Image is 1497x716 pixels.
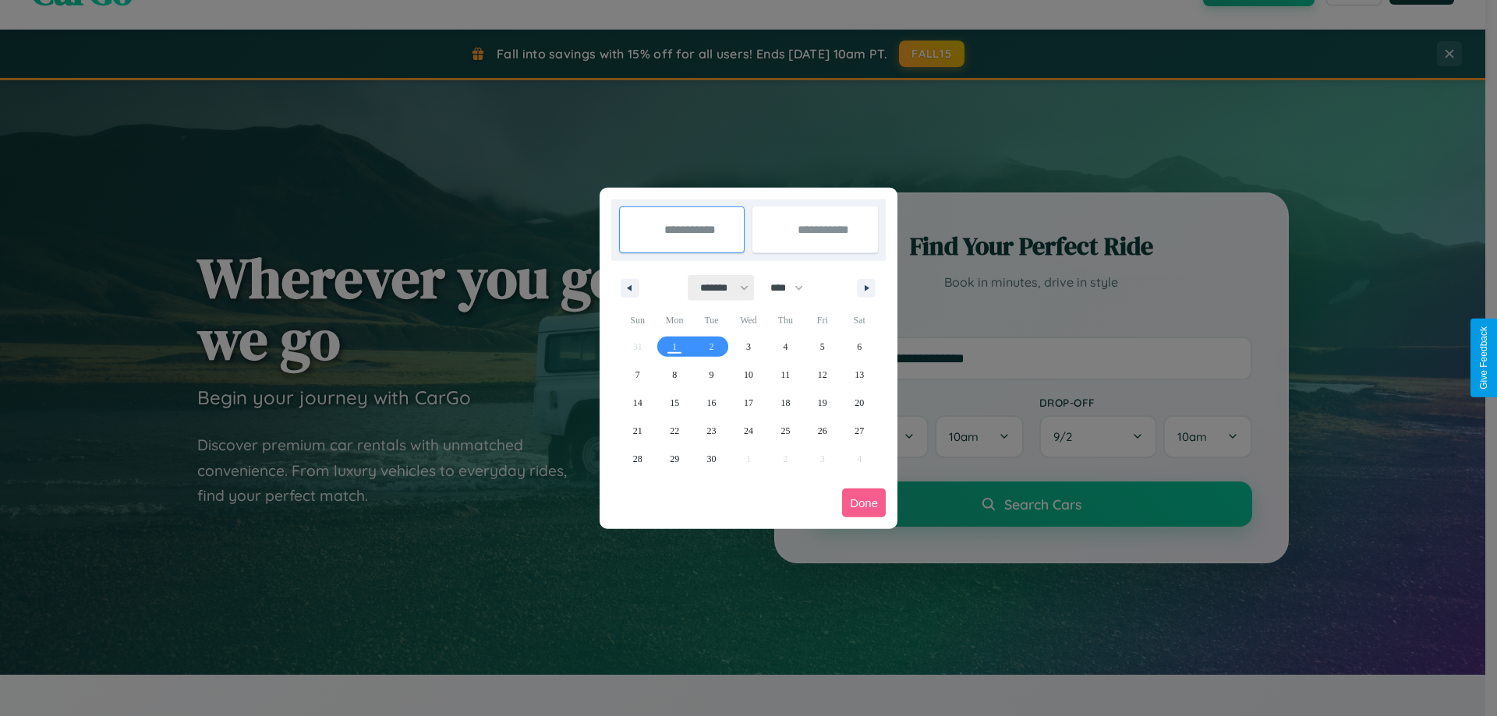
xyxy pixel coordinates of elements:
span: 26 [818,417,827,445]
span: 11 [781,361,791,389]
button: 30 [693,445,730,473]
button: 4 [767,333,804,361]
button: 2 [693,333,730,361]
button: 5 [804,333,841,361]
button: 1 [656,333,692,361]
button: 18 [767,389,804,417]
span: Thu [767,308,804,333]
span: 30 [707,445,717,473]
button: 16 [693,389,730,417]
span: 9 [710,361,714,389]
button: 23 [693,417,730,445]
span: 17 [744,389,753,417]
button: 14 [619,389,656,417]
span: 1 [672,333,677,361]
button: 13 [841,361,878,389]
span: 23 [707,417,717,445]
button: 20 [841,389,878,417]
span: 10 [744,361,753,389]
span: Fri [804,308,841,333]
span: 4 [783,333,787,361]
span: 24 [744,417,753,445]
span: 15 [670,389,679,417]
span: 5 [820,333,825,361]
button: 24 [730,417,766,445]
span: 25 [780,417,790,445]
span: 7 [635,361,640,389]
button: Done [842,489,886,517]
button: 3 [730,333,766,361]
span: Wed [730,308,766,333]
span: Tue [693,308,730,333]
span: 3 [746,333,751,361]
span: 19 [818,389,827,417]
span: 2 [710,333,714,361]
button: 12 [804,361,841,389]
span: 21 [633,417,642,445]
span: 28 [633,445,642,473]
button: 17 [730,389,766,417]
button: 21 [619,417,656,445]
button: 8 [656,361,692,389]
button: 29 [656,445,692,473]
span: 29 [670,445,679,473]
span: 12 [818,361,827,389]
button: 28 [619,445,656,473]
button: 25 [767,417,804,445]
button: 9 [693,361,730,389]
span: 8 [672,361,677,389]
div: Give Feedback [1478,326,1489,390]
span: 22 [670,417,679,445]
span: 20 [855,389,864,417]
button: 22 [656,417,692,445]
button: 27 [841,417,878,445]
span: Mon [656,308,692,333]
span: 14 [633,389,642,417]
button: 15 [656,389,692,417]
span: 18 [780,389,790,417]
span: Sun [619,308,656,333]
button: 11 [767,361,804,389]
span: 13 [855,361,864,389]
button: 7 [619,361,656,389]
button: 6 [841,333,878,361]
span: 16 [707,389,717,417]
button: 19 [804,389,841,417]
span: 27 [855,417,864,445]
span: 6 [857,333,862,361]
button: 10 [730,361,766,389]
span: Sat [841,308,878,333]
button: 26 [804,417,841,445]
